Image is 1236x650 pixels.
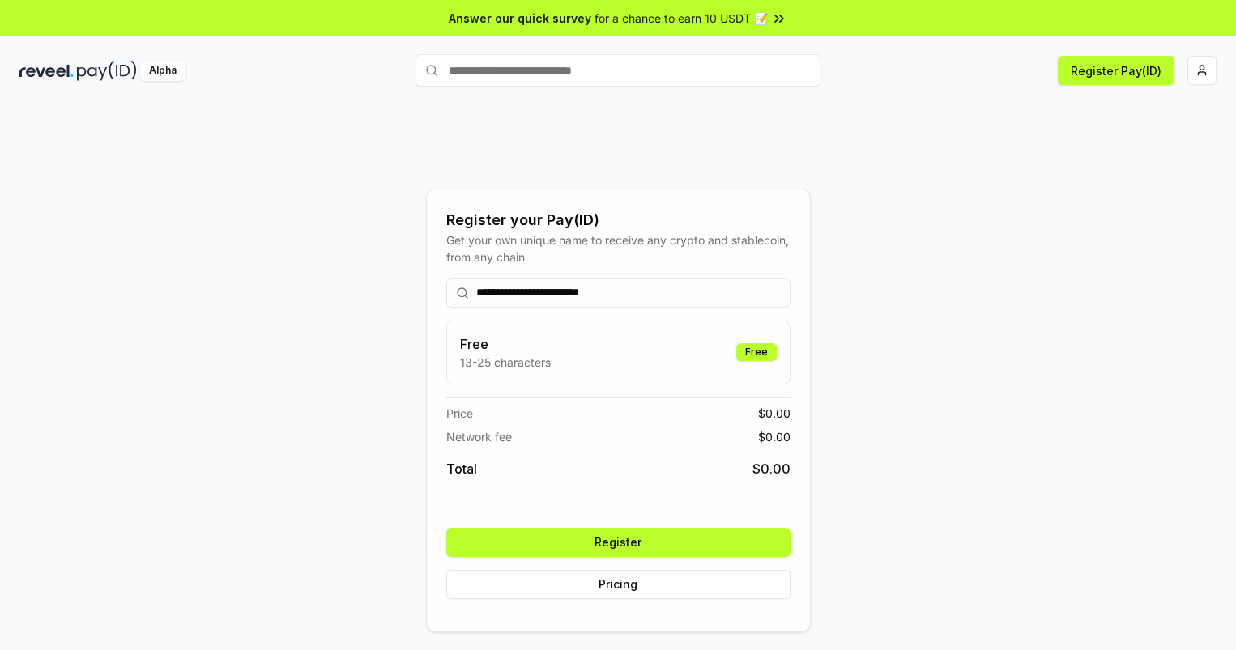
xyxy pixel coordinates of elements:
[19,61,74,81] img: reveel_dark
[140,61,185,81] div: Alpha
[758,405,791,422] span: $ 0.00
[446,570,791,599] button: Pricing
[446,209,791,232] div: Register your Pay(ID)
[449,10,591,27] span: Answer our quick survey
[446,405,473,422] span: Price
[460,334,551,354] h3: Free
[460,354,551,371] p: 13-25 characters
[752,459,791,478] span: $ 0.00
[446,232,791,266] div: Get your own unique name to receive any crypto and stablecoin, from any chain
[1058,56,1174,85] button: Register Pay(ID)
[446,528,791,557] button: Register
[446,459,477,478] span: Total
[736,343,777,361] div: Free
[758,428,791,445] span: $ 0.00
[77,61,137,81] img: pay_id
[595,10,768,27] span: for a chance to earn 10 USDT 📝
[446,428,512,445] span: Network fee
